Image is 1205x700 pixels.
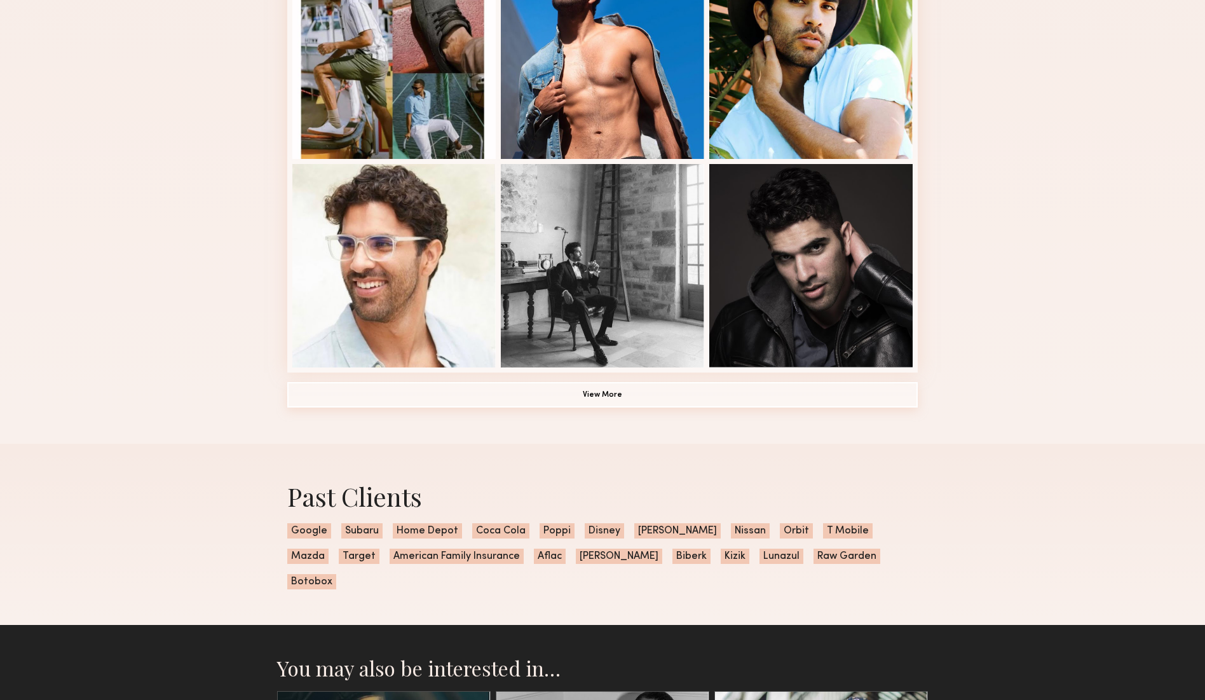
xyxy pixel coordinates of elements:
span: Subaru [341,523,383,539]
span: Orbit [780,523,813,539]
span: Disney [585,523,624,539]
span: Raw Garden [814,549,880,564]
span: Poppi [540,523,575,539]
span: Lunazul [759,549,803,564]
span: [PERSON_NAME] [634,523,721,539]
span: Mazda [287,549,329,564]
span: Aflac [534,549,566,564]
span: Google [287,523,331,539]
span: Target [339,549,379,564]
span: [PERSON_NAME] [576,549,662,564]
span: Biberk [672,549,711,564]
span: Nissan [731,523,770,539]
span: T Mobile [823,523,873,539]
span: Coca Cola [472,523,529,539]
h2: You may also be interested in… [277,655,928,681]
div: Past Clients [287,479,918,513]
span: Botobox [287,574,336,589]
span: Kizik [721,549,749,564]
span: Home Depot [393,523,462,539]
span: American Family Insurance [390,549,524,564]
button: View More [287,382,918,408]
